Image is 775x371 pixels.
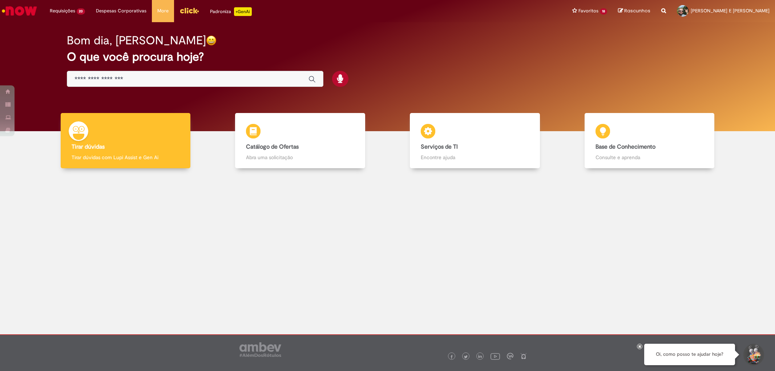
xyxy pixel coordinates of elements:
span: Requisições [50,7,75,15]
b: Base de Conhecimento [596,143,655,150]
p: Tirar dúvidas com Lupi Assist e Gen Ai [72,154,179,161]
a: Tirar dúvidas Tirar dúvidas com Lupi Assist e Gen Ai [38,113,213,169]
img: happy-face.png [206,35,217,46]
img: logo_footer_twitter.png [464,355,468,359]
span: Rascunhos [624,7,650,14]
h2: O que você procura hoje? [67,51,708,63]
span: Favoritos [578,7,598,15]
div: Oi, como posso te ajudar hoje? [644,344,735,365]
img: logo_footer_workplace.png [507,353,513,359]
span: Despesas Corporativas [96,7,146,15]
p: Consulte e aprenda [596,154,703,161]
a: Catálogo de Ofertas Abra uma solicitação [213,113,388,169]
p: Abra uma solicitação [246,154,354,161]
img: click_logo_yellow_360x200.png [179,5,199,16]
p: +GenAi [234,7,252,16]
b: Catálogo de Ofertas [246,143,299,150]
span: More [157,7,169,15]
img: logo_footer_linkedin.png [478,355,482,359]
b: Tirar dúvidas [72,143,105,150]
span: [PERSON_NAME] E [PERSON_NAME] [691,8,770,14]
a: Base de Conhecimento Consulte e aprenda [562,113,737,169]
span: 18 [600,8,607,15]
img: logo_footer_facebook.png [450,355,453,359]
a: Rascunhos [618,8,650,15]
img: logo_footer_ambev_rotulo_gray.png [239,342,281,357]
p: Encontre ajuda [421,154,529,161]
button: Iniciar Conversa de Suporte [742,344,764,366]
a: Serviços de TI Encontre ajuda [388,113,562,169]
h2: Bom dia, [PERSON_NAME] [67,34,206,47]
span: 20 [77,8,85,15]
b: Serviços de TI [421,143,458,150]
div: Padroniza [210,7,252,16]
img: ServiceNow [1,4,38,18]
img: logo_footer_naosei.png [520,353,527,359]
img: logo_footer_youtube.png [491,351,500,361]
